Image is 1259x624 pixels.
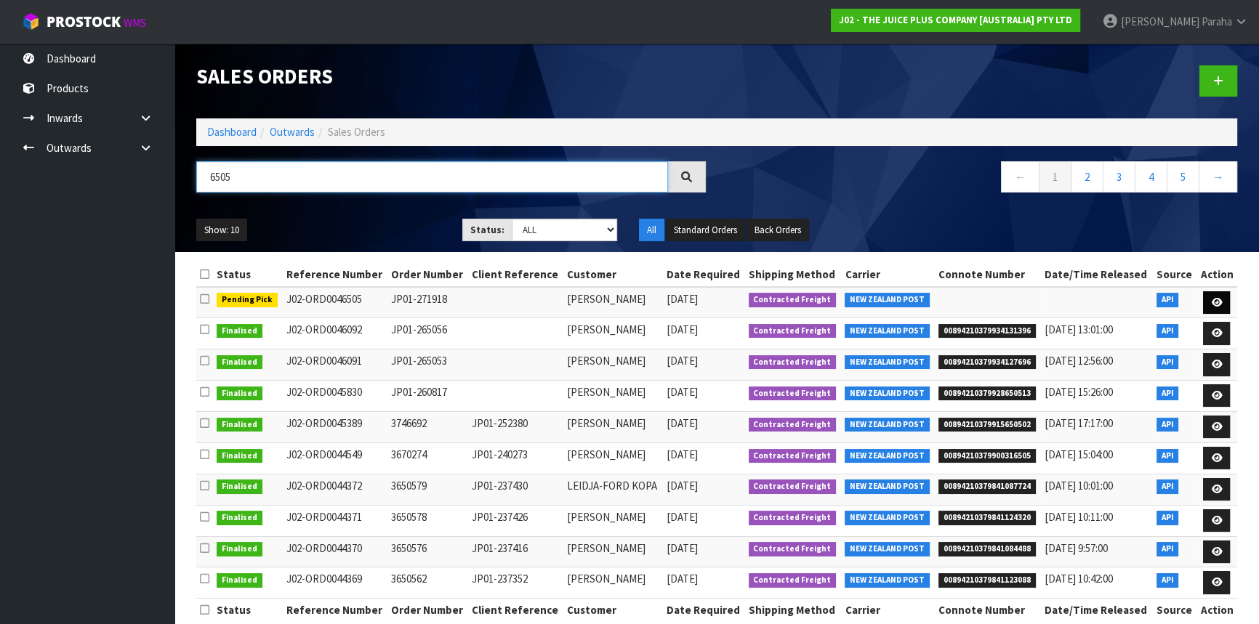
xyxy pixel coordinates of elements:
th: Client Reference [468,263,563,286]
td: 3650562 [387,567,468,599]
th: Carrier [841,599,935,622]
th: Date Required [663,599,745,622]
th: Connote Number [935,599,1041,622]
span: API [1157,324,1179,339]
span: API [1157,386,1179,401]
td: 3650579 [387,474,468,505]
span: [DATE] [667,572,698,585]
span: Contracted Freight [749,573,837,588]
td: JP01-237416 [468,536,563,567]
span: Paraha [1202,15,1232,28]
span: [DATE] 15:26:00 [1045,385,1113,399]
th: Order Number [387,263,468,286]
span: [DATE] [667,447,698,461]
span: API [1157,479,1179,494]
span: 00894210379841123088 [938,573,1036,588]
span: [DATE] [667,510,698,524]
span: ProStock [47,12,121,31]
a: Dashboard [207,125,257,139]
span: NEW ZEALAND POST [845,324,930,339]
span: Contracted Freight [749,511,837,525]
span: [DATE] [667,354,698,368]
span: NEW ZEALAND POST [845,449,930,463]
span: [PERSON_NAME] [1121,15,1199,28]
span: Finalised [217,386,262,401]
span: 00894210379841087724 [938,479,1036,494]
span: [DATE] [667,541,698,555]
button: All [639,219,664,242]
span: [DATE] 10:01:00 [1045,479,1113,493]
span: NEW ZEALAND POST [845,479,930,494]
span: [DATE] [667,323,698,336]
th: Status [213,599,282,622]
td: [PERSON_NAME] [563,349,662,381]
a: 1 [1039,161,1071,193]
a: 3 [1103,161,1135,193]
span: Contracted Freight [749,293,837,307]
span: NEW ZEALAND POST [845,293,930,307]
span: Contracted Freight [749,355,837,370]
span: Contracted Freight [749,449,837,463]
th: Date Required [663,263,745,286]
a: ← [1001,161,1039,193]
span: Finalised [217,449,262,463]
td: JP01-252380 [468,411,563,442]
td: JP01-260817 [387,380,468,411]
span: Finalised [217,542,262,556]
span: NEW ZEALAND POST [845,542,930,556]
span: NEW ZEALAND POST [845,511,930,525]
td: [PERSON_NAME] [563,380,662,411]
td: [PERSON_NAME] [563,536,662,567]
th: Carrier [841,263,935,286]
td: J02-ORD0046092 [283,318,388,349]
a: 5 [1167,161,1199,193]
td: JP01-237426 [468,505,563,536]
td: J02-ORD0044369 [283,567,388,599]
td: 3670274 [387,442,468,474]
a: J02 - THE JUICE PLUS COMPANY [AUSTRALIA] PTY LTD [831,9,1080,32]
td: [PERSON_NAME] [563,318,662,349]
img: cube-alt.png [22,12,40,31]
th: Shipping Method [745,263,842,286]
td: [PERSON_NAME] [563,567,662,599]
span: Finalised [217,573,262,588]
span: NEW ZEALAND POST [845,573,930,588]
span: [DATE] 10:42:00 [1045,572,1113,585]
a: → [1199,161,1237,193]
nav: Page navigation [728,161,1237,197]
span: Finalised [217,324,262,339]
input: Search sales orders [196,161,668,193]
th: Status [213,263,282,286]
span: [DATE] [667,416,698,430]
span: API [1157,355,1179,370]
th: Date/Time Released [1041,599,1153,622]
a: 4 [1135,161,1167,193]
th: Reference Number [283,599,388,622]
span: 00894210379841124320 [938,511,1036,525]
span: Finalised [217,355,262,370]
th: Shipping Method [745,599,842,622]
th: Connote Number [935,263,1041,286]
th: Action [1196,599,1237,622]
span: NEW ZEALAND POST [845,418,930,432]
span: NEW ZEALAND POST [845,355,930,370]
td: J02-ORD0046091 [283,349,388,381]
td: [PERSON_NAME] [563,442,662,474]
td: [PERSON_NAME] [563,287,662,318]
td: J02-ORD0046505 [283,287,388,318]
th: Action [1196,263,1237,286]
span: Contracted Freight [749,479,837,494]
td: 3650578 [387,505,468,536]
th: Customer [563,263,662,286]
th: Source [1153,599,1196,622]
span: Contracted Freight [749,542,837,556]
button: Back Orders [747,219,809,242]
td: J02-ORD0044549 [283,442,388,474]
strong: J02 - THE JUICE PLUS COMPANY [AUSTRALIA] PTY LTD [839,14,1072,26]
span: API [1157,573,1179,588]
span: [DATE] [667,385,698,399]
span: Finalised [217,418,262,432]
td: J02-ORD0045830 [283,380,388,411]
td: 3650576 [387,536,468,567]
td: JP01-237430 [468,474,563,505]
